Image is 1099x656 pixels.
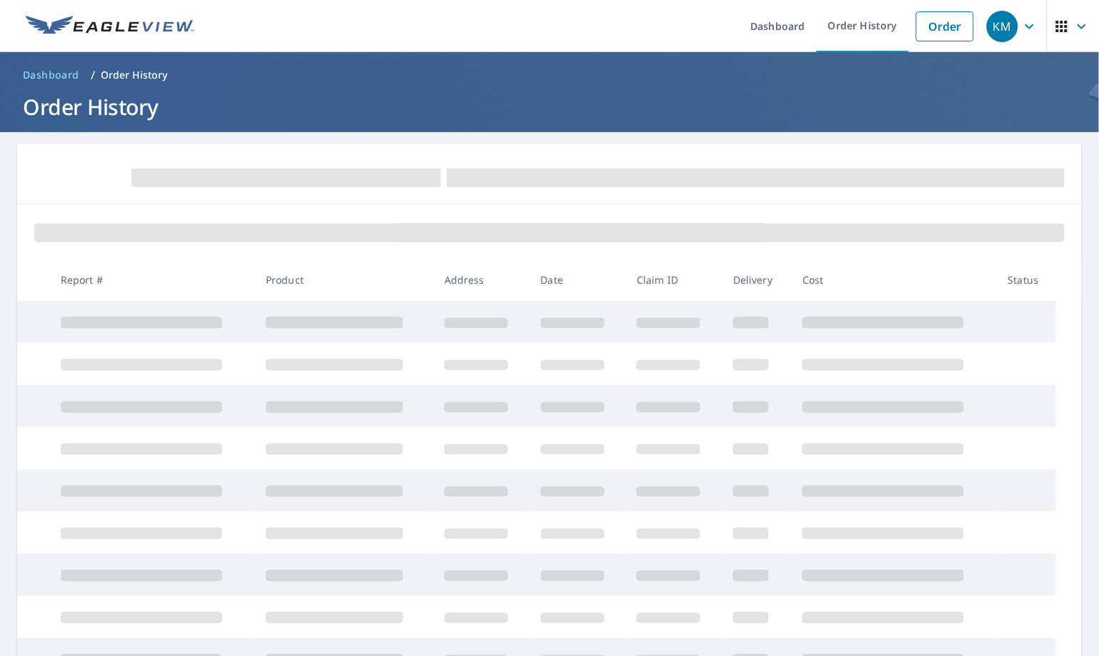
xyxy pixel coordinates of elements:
[23,68,79,82] span: Dashboard
[254,259,433,301] th: Product
[17,64,85,86] a: Dashboard
[529,259,626,301] th: Date
[916,11,974,41] a: Order
[17,64,1082,86] nav: breadcrumb
[101,68,168,82] p: Order History
[791,259,997,301] th: Cost
[17,92,1082,121] h1: Order History
[91,66,95,84] li: /
[722,259,791,301] th: Delivery
[625,259,722,301] th: Claim ID
[26,16,194,37] img: EV Logo
[433,259,529,301] th: Address
[987,11,1018,42] div: KM
[997,259,1056,301] th: Status
[49,259,254,301] th: Report #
